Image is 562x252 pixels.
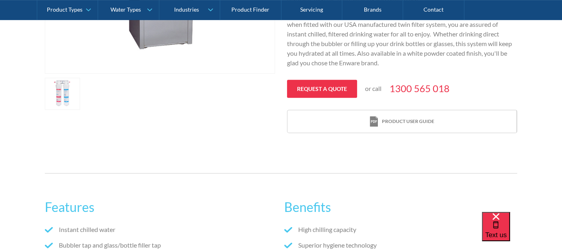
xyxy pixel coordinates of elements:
[287,80,357,98] a: Request a quote
[389,81,450,96] a: 1300 565 018
[284,225,517,234] li: High chilling capacity
[284,240,517,250] li: Superior hygiene technology
[382,118,434,125] div: Product user guide
[47,6,82,13] div: Product Types
[45,198,278,217] h2: Features
[370,116,378,127] img: print icon
[45,225,278,234] li: Instant chilled water
[287,10,517,68] p: This drinking fountain gives you 85 cups (17 litres) of chilled water per hour and when fitted wi...
[365,84,381,93] p: or call
[45,240,278,250] li: Bubbler tap and glass/bottle filler tap
[174,6,199,13] div: Industries
[110,6,141,13] div: Water Types
[45,78,80,110] a: open lightbox
[287,110,516,133] a: print iconProduct user guide
[284,198,517,217] h2: Benefits
[482,212,562,252] iframe: podium webchat widget bubble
